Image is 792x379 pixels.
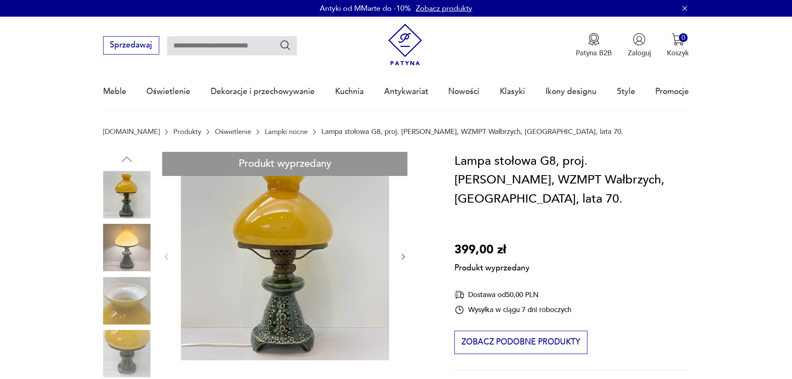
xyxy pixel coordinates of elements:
a: [DOMAIN_NAME] [103,128,160,136]
button: Szukaj [279,39,291,51]
a: Zobacz produkty [416,3,472,14]
p: 399,00 zł [454,240,530,260]
a: Style [617,72,635,111]
a: Ikona medaluPatyna B2B [576,33,612,58]
p: Patyna B2B [576,48,612,58]
button: 0Koszyk [667,33,689,58]
button: Zaloguj [628,33,651,58]
div: 0 [679,33,688,42]
p: Zaloguj [628,48,651,58]
p: Antyki od MMarte do -10% [320,3,411,14]
button: Zobacz podobne produkty [454,331,587,354]
img: Ikonka użytkownika [633,33,646,46]
button: Sprzedawaj [103,36,159,54]
a: Promocje [655,72,689,111]
a: Oświetlenie [146,72,190,111]
a: Sprzedawaj [103,42,159,49]
p: Koszyk [667,48,689,58]
p: Lampa stołowa G8, proj. [PERSON_NAME], WZMPT Wałbrzych, [GEOGRAPHIC_DATA], lata 70. [321,128,623,136]
a: Produkty [173,128,201,136]
a: Oświetlenie [215,128,251,136]
img: Ikona medalu [587,33,600,46]
img: Ikona koszyka [671,33,684,46]
p: Produkt wyprzedany [454,260,530,274]
h1: Lampa stołowa G8, proj. [PERSON_NAME], WZMPT Wałbrzych, [GEOGRAPHIC_DATA], lata 70. [454,152,689,209]
a: Ikony designu [545,72,597,111]
a: Lampki nocne [265,128,308,136]
div: Dostawa od 50,00 PLN [454,290,571,300]
a: Kuchnia [335,72,364,111]
a: Klasyki [500,72,525,111]
div: Wysyłka w ciągu 7 dni roboczych [454,305,571,315]
a: Meble [103,72,126,111]
button: Patyna B2B [576,33,612,58]
img: Ikona dostawy [454,290,464,300]
img: Patyna - sklep z meblami i dekoracjami vintage [384,24,426,66]
a: Antykwariat [384,72,428,111]
a: Dekoracje i przechowywanie [211,72,315,111]
a: Nowości [448,72,479,111]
